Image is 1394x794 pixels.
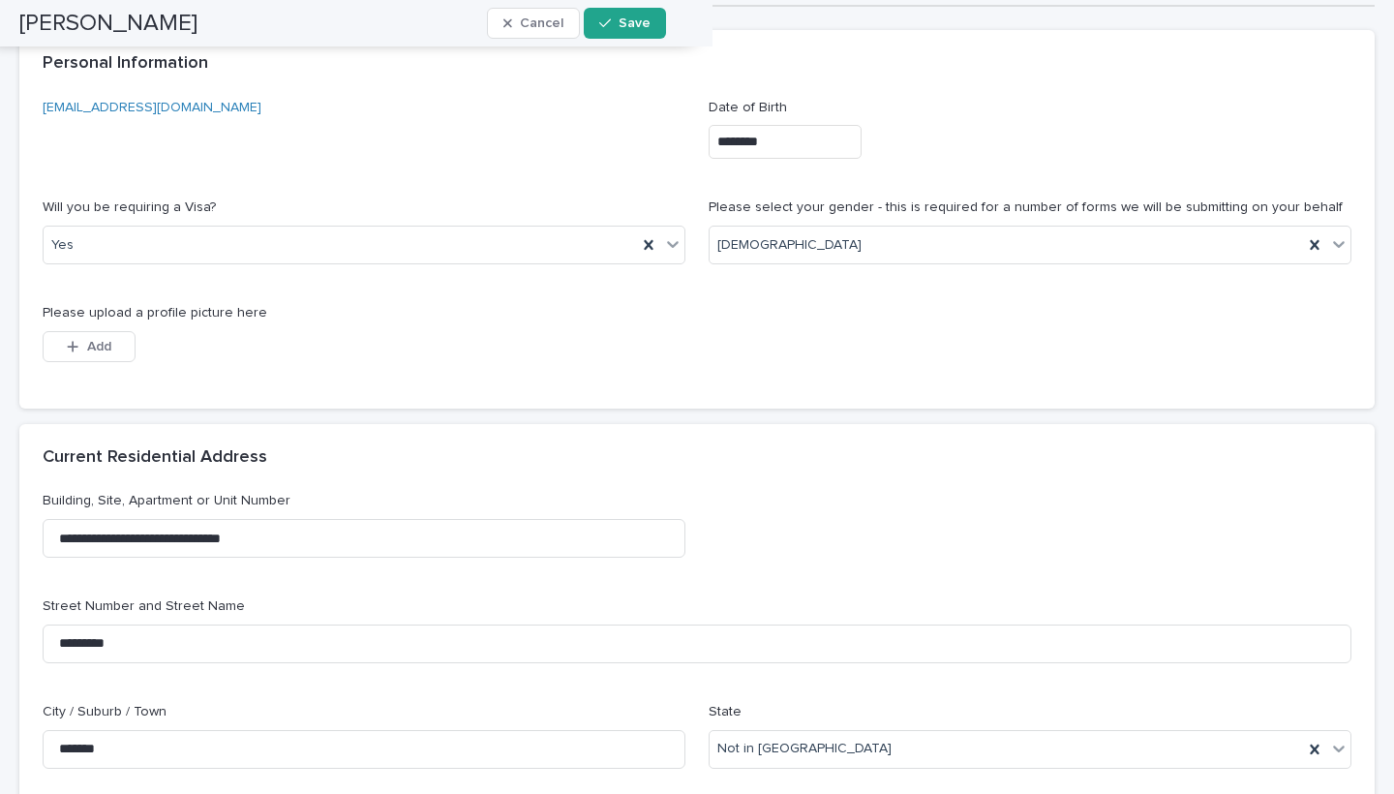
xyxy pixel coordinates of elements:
p: Building, Site, Apartment or Unit Number [43,491,685,511]
h2: Personal Information [43,53,208,75]
p: Please upload a profile picture here [43,303,685,323]
a: [EMAIL_ADDRESS][DOMAIN_NAME] [43,101,261,114]
p: State [709,702,1351,722]
h2: Current Residential Address [43,447,267,469]
span: Yes [51,235,74,256]
span: [DEMOGRAPHIC_DATA] [717,235,862,256]
p: Will you be requiring a Visa? [43,198,685,218]
button: Save [584,8,666,39]
p: Street Number and Street Name [43,596,1351,617]
button: Add [43,331,136,362]
span: Add [87,340,111,353]
span: Not in [GEOGRAPHIC_DATA] [717,739,892,759]
p: Please select your gender - this is required for a number of forms we will be submitting on your ... [709,198,1351,218]
button: Cancel [487,8,580,39]
span: Cancel [520,16,563,30]
span: Save [619,16,651,30]
p: City / Suburb / Town [43,702,685,722]
p: Date of Birth [709,98,1351,118]
h2: [PERSON_NAME] [19,10,197,38]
